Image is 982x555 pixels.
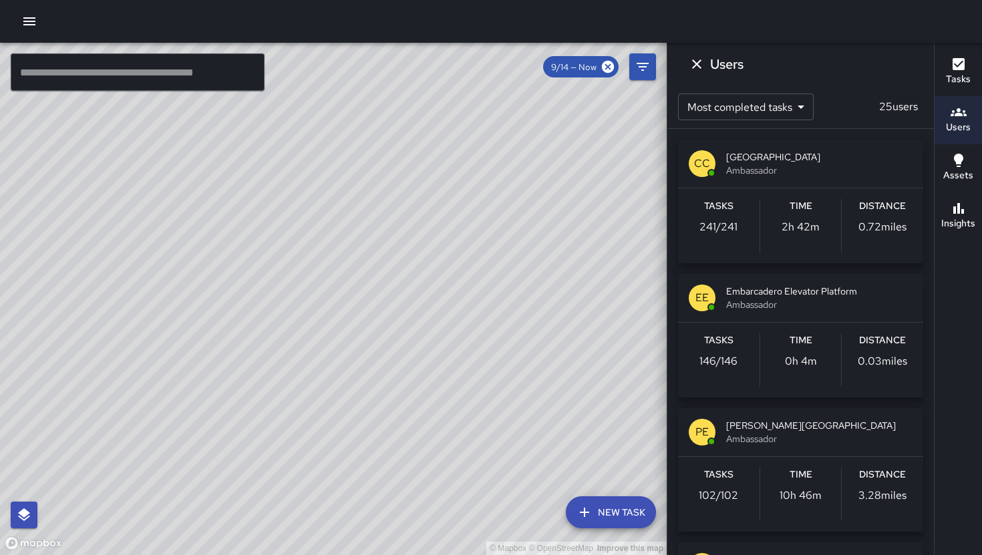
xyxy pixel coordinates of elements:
h6: Users [710,53,744,75]
button: Assets [935,144,982,192]
h6: Distance [859,199,906,214]
h6: Time [790,199,812,214]
button: Tasks [935,48,982,96]
button: New Task [566,496,656,528]
span: Ambassador [726,164,913,177]
h6: Tasks [704,468,733,482]
div: Most completed tasks [678,94,814,120]
button: EEEmbarcadero Elevator PlatformAmbassadorTasks146/146Time0h 4mDistance0.03miles [678,274,923,397]
h6: Tasks [704,333,733,348]
span: Embarcadero Elevator Platform [726,285,913,298]
h6: Tasks [704,199,733,214]
span: [PERSON_NAME][GEOGRAPHIC_DATA] [726,419,913,432]
p: 0.72 miles [858,219,907,235]
h6: Assets [943,168,973,183]
h6: Distance [859,333,906,348]
h6: Time [790,333,812,348]
p: 0.03 miles [858,353,907,369]
h6: Distance [859,468,906,482]
p: 10h 46m [780,488,822,504]
p: 241 / 241 [699,219,738,235]
button: CC[GEOGRAPHIC_DATA]AmbassadorTasks241/241Time2h 42mDistance0.72miles [678,140,923,263]
p: 146 / 146 [699,353,738,369]
p: 102 / 102 [699,488,738,504]
p: 0h 4m [785,353,817,369]
h6: Users [946,120,971,135]
button: Filters [629,53,656,80]
p: 25 users [874,99,923,115]
span: Ambassador [726,432,913,445]
p: 2h 42m [782,219,820,235]
button: Users [935,96,982,144]
p: CC [694,156,710,172]
span: Ambassador [726,298,913,311]
h6: Time [790,468,812,482]
p: PE [695,424,709,440]
p: EE [695,290,709,306]
span: [GEOGRAPHIC_DATA] [726,150,913,164]
h6: Insights [941,216,975,231]
h6: Tasks [946,72,971,87]
div: 9/14 — Now [543,56,619,77]
span: 9/14 — Now [543,61,605,73]
p: 3.28 miles [858,488,907,504]
button: Insights [935,192,982,240]
button: PE[PERSON_NAME][GEOGRAPHIC_DATA]AmbassadorTasks102/102Time10h 46mDistance3.28miles [678,408,923,532]
button: Dismiss [683,51,710,77]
